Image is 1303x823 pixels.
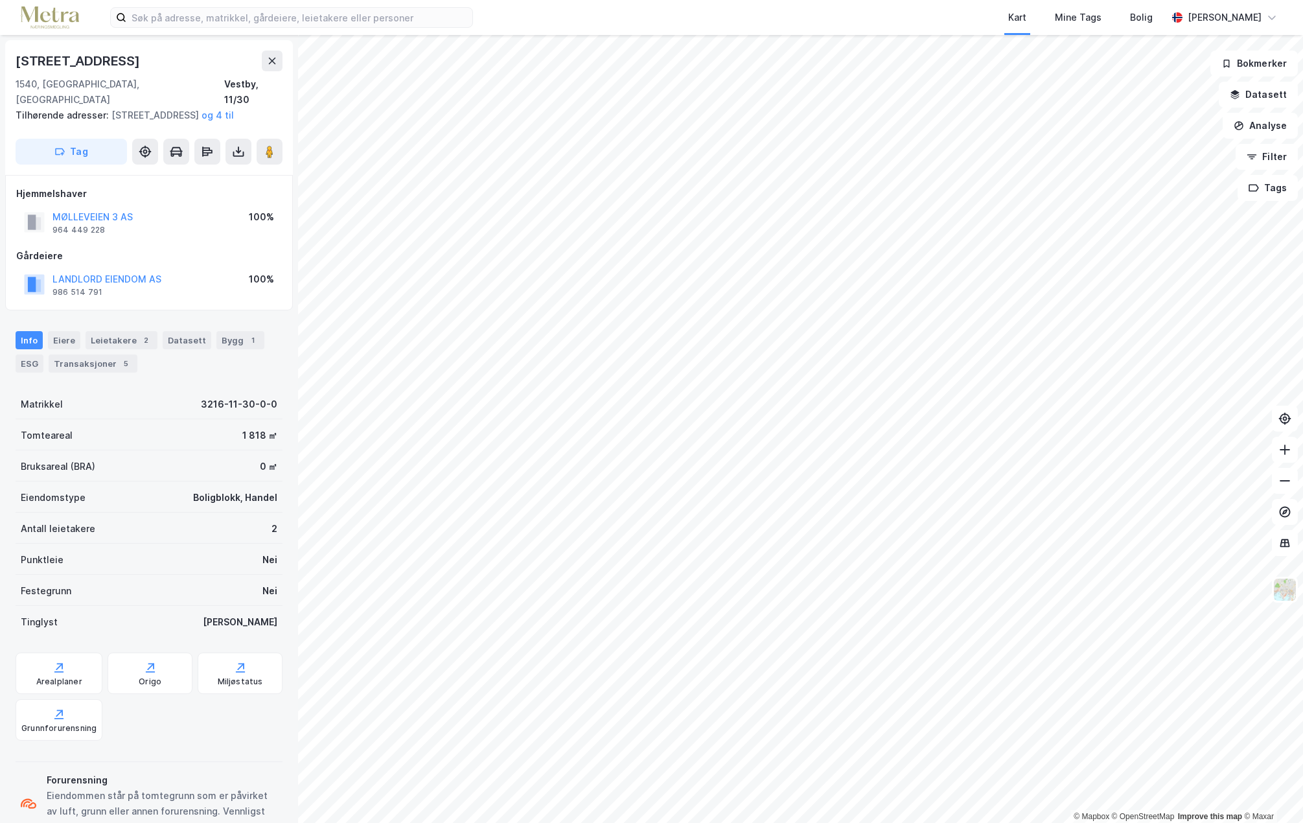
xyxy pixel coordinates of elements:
div: Leietakere [86,331,157,349]
div: 2 [139,334,152,347]
div: 100% [249,272,274,287]
div: 5 [119,357,132,370]
button: Filter [1236,144,1298,170]
div: Miljøstatus [218,677,263,687]
a: OpenStreetMap [1112,812,1175,821]
div: 1 818 ㎡ [242,428,277,443]
div: Kontrollprogram for chat [1238,761,1303,823]
div: Datasett [163,331,211,349]
div: Antall leietakere [21,521,95,537]
div: 3216-11-30-0-0 [201,397,277,412]
div: Gårdeiere [16,248,282,264]
div: Origo [139,677,161,687]
img: metra-logo.256734c3b2bbffee19d4.png [21,6,79,29]
div: Forurensning [47,772,277,788]
div: 100% [249,209,274,225]
div: 2 [271,521,277,537]
div: Nei [262,583,277,599]
div: Festegrunn [21,583,71,599]
div: 986 514 791 [52,287,102,297]
div: 0 ㎡ [260,459,277,474]
button: Datasett [1219,82,1298,108]
div: 1 [246,334,259,347]
div: Bygg [216,331,264,349]
div: 964 449 228 [52,225,105,235]
div: [PERSON_NAME] [203,614,277,630]
div: ESG [16,354,43,373]
input: Søk på adresse, matrikkel, gårdeiere, leietakere eller personer [126,8,472,27]
div: Tomteareal [21,428,73,443]
div: Info [16,331,43,349]
div: Matrikkel [21,397,63,412]
div: Eiendomstype [21,490,86,505]
div: Kart [1008,10,1026,25]
div: Grunnforurensning [21,723,97,734]
div: Mine Tags [1055,10,1101,25]
div: [STREET_ADDRESS] [16,108,272,123]
button: Bokmerker [1210,51,1298,76]
span: Tilhørende adresser: [16,110,111,121]
div: [STREET_ADDRESS] [16,51,143,71]
div: Arealplaner [36,677,82,687]
button: Analyse [1223,113,1298,139]
button: Tags [1238,175,1298,201]
iframe: Chat Widget [1238,761,1303,823]
div: Punktleie [21,552,63,568]
div: Tinglyst [21,614,58,630]
button: Tag [16,139,127,165]
div: [PERSON_NAME] [1188,10,1262,25]
div: Nei [262,552,277,568]
img: Z [1273,577,1297,602]
div: 1540, [GEOGRAPHIC_DATA], [GEOGRAPHIC_DATA] [16,76,224,108]
div: Eiere [48,331,80,349]
div: Hjemmelshaver [16,186,282,202]
div: Transaksjoner [49,354,137,373]
div: Boligblokk, Handel [193,490,277,505]
a: Mapbox [1074,812,1109,821]
div: Bolig [1130,10,1153,25]
div: Vestby, 11/30 [224,76,283,108]
a: Improve this map [1178,812,1242,821]
div: Bruksareal (BRA) [21,459,95,474]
